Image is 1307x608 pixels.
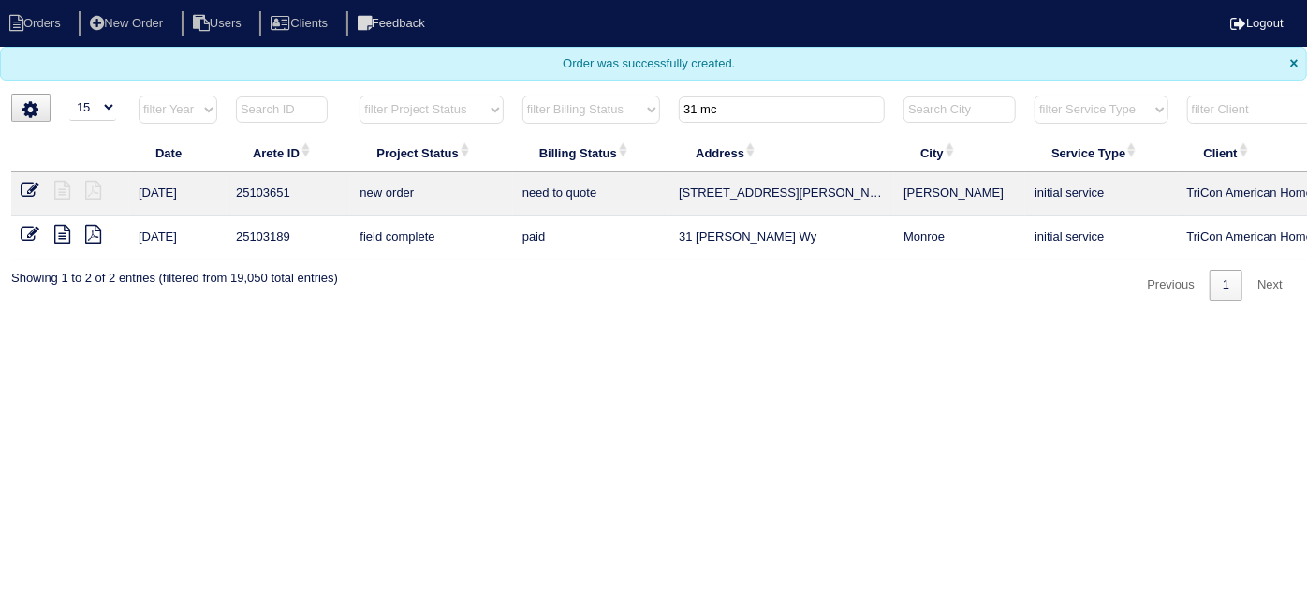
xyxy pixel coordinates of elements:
th: Arete ID: activate to sort column ascending [227,133,350,172]
li: Clients [259,11,343,37]
th: Project Status: activate to sort column ascending [350,133,512,172]
li: Users [182,11,257,37]
td: [DATE] [129,216,227,260]
a: Users [182,16,257,30]
a: Logout [1230,16,1284,30]
input: Search Address [679,96,885,123]
td: [DATE] [129,172,227,216]
td: paid [513,216,669,260]
div: Showing 1 to 2 of 2 entries (filtered from 19,050 total entries) [11,260,338,287]
th: Service Type: activate to sort column ascending [1025,133,1177,172]
a: Previous [1134,270,1208,301]
th: City: activate to sort column ascending [894,133,1025,172]
td: Monroe [894,216,1025,260]
a: New Order [79,16,178,30]
td: 25103651 [227,172,350,216]
td: [PERSON_NAME] [894,172,1025,216]
a: Clients [259,16,343,30]
input: Search City [903,96,1016,123]
span: Close [1290,55,1299,72]
a: 1 [1210,270,1242,301]
td: 25103189 [227,216,350,260]
td: initial service [1025,216,1177,260]
span: × [1290,55,1299,71]
td: field complete [350,216,512,260]
th: Billing Status: activate to sort column ascending [513,133,669,172]
th: Address: activate to sort column ascending [669,133,894,172]
input: Search ID [236,96,328,123]
li: New Order [79,11,178,37]
th: Date [129,133,227,172]
td: new order [350,172,512,216]
a: Next [1244,270,1296,301]
td: initial service [1025,172,1177,216]
td: need to quote [513,172,669,216]
td: [STREET_ADDRESS][PERSON_NAME] [669,172,894,216]
li: Feedback [346,11,440,37]
td: 31 [PERSON_NAME] Wy [669,216,894,260]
